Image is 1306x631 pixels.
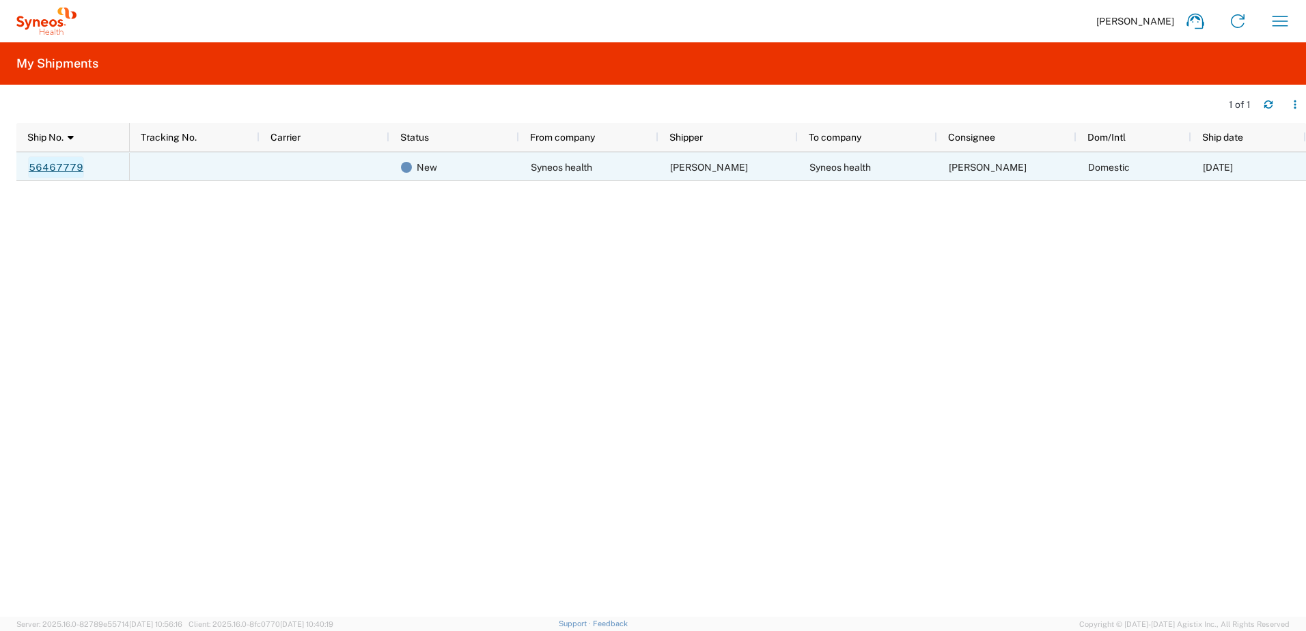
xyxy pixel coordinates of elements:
span: Tracking No. [141,132,197,143]
span: Client: 2025.16.0-8fc0770 [189,620,333,628]
a: Feedback [593,619,628,628]
a: Support [559,619,593,628]
span: From company [530,132,595,143]
span: Status [400,132,429,143]
span: Dom/Intl [1087,132,1126,143]
span: Ship date [1202,132,1243,143]
h2: My Shipments [16,55,98,72]
span: Shipper [669,132,703,143]
span: [DATE] 10:56:16 [129,620,182,628]
span: Server: 2025.16.0-82789e55714 [16,620,182,628]
span: 08/14/2025 [1203,162,1233,173]
span: Carrier [270,132,301,143]
span: Domestic [1088,162,1130,173]
span: Syneos health [531,162,592,173]
span: Consignee [948,132,995,143]
span: Ship No. [27,132,64,143]
span: [PERSON_NAME] [1096,15,1174,27]
span: [DATE] 10:40:19 [280,620,333,628]
a: 56467779 [28,156,84,178]
span: New [417,153,437,182]
span: Copyright © [DATE]-[DATE] Agistix Inc., All Rights Reserved [1079,618,1290,630]
span: To company [809,132,861,143]
span: Syneos health [809,162,871,173]
span: Liisa Murray [670,162,748,173]
div: 1 of 1 [1229,98,1253,111]
span: Kristiina Bucht [949,162,1027,173]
